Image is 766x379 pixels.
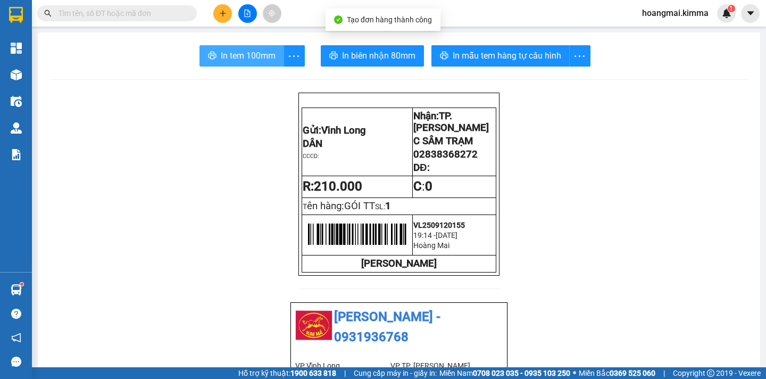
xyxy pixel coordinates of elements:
[20,283,23,286] sup: 1
[342,49,415,62] span: In biên nhận 80mm
[385,200,391,212] span: 1
[413,135,473,147] span: C SÂM TRẠM
[354,367,437,379] span: Cung cấp máy in - giấy in:
[440,51,448,61] span: printer
[321,45,424,67] button: printerIn biên nhận 80mm
[634,6,717,20] span: hoangmai.kimma
[707,369,714,377] span: copyright
[413,179,432,194] span: :
[329,51,338,61] span: printer
[303,138,322,150] span: DÂN
[11,333,21,343] span: notification
[11,149,22,160] img: solution-icon
[238,4,257,23] button: file-add
[303,179,362,194] strong: R:
[9,7,23,23] img: logo-vxr
[213,4,232,23] button: plus
[573,371,576,375] span: ⚪️
[439,367,570,379] span: Miền Nam
[375,202,385,211] span: SL:
[321,125,366,136] span: Vĩnh Long
[284,45,305,67] button: more
[413,241,449,250] span: Hoàng Mai
[663,367,665,379] span: |
[314,179,362,194] span: 210.000
[728,5,735,12] sup: 1
[11,357,21,367] span: message
[431,45,570,67] button: printerIn mẫu tem hàng tự cấu hình
[11,122,22,134] img: warehouse-icon
[425,179,432,194] span: 0
[722,9,731,18] img: icon-new-feature
[221,49,276,62] span: In tem 100mm
[303,202,375,211] span: T
[344,367,346,379] span: |
[746,9,755,18] span: caret-down
[413,149,478,160] span: 02838368272
[436,231,457,240] span: [DATE]
[268,10,276,17] span: aim
[453,49,561,62] span: In mẫu tem hàng tự cấu hình
[295,307,332,344] img: logo.jpg
[413,110,489,134] span: TP. [PERSON_NAME]
[347,15,432,24] span: Tạo đơn hàng thành công
[334,15,343,24] span: check-circle
[11,96,22,107] img: warehouse-icon
[473,369,570,377] strong: 0708 023 035 - 0935 103 250
[44,10,52,17] span: search
[219,10,227,17] span: plus
[11,284,22,295] img: warehouse-icon
[303,153,319,160] span: CCCD:
[11,43,22,54] img: dashboard-icon
[244,10,251,17] span: file-add
[570,50,590,63] span: more
[303,125,366,136] span: Gửi:
[579,367,655,379] span: Miền Bắc
[741,4,760,23] button: caret-down
[413,221,465,229] span: VL2509120155
[569,45,590,67] button: more
[11,309,21,319] span: question-circle
[199,45,284,67] button: printerIn tem 100mm
[295,360,390,372] li: VP Vĩnh Long
[610,369,655,377] strong: 0369 525 060
[284,50,304,63] span: more
[361,258,437,269] strong: [PERSON_NAME]
[390,360,486,372] li: VP TP. [PERSON_NAME]
[11,69,22,80] img: warehouse-icon
[344,200,375,212] span: GÓI TT
[729,5,733,12] span: 1
[59,7,184,19] input: Tìm tên, số ĐT hoặc mã đơn
[295,307,503,347] li: [PERSON_NAME] - 0931936768
[413,110,489,134] span: Nhận:
[413,179,422,194] strong: C
[413,162,429,174] span: DĐ:
[208,51,217,61] span: printer
[413,231,436,240] span: 19:14 -
[307,200,375,212] span: ên hàng:
[238,367,336,379] span: Hỗ trợ kỹ thuật:
[290,369,336,377] strong: 1900 633 818
[263,4,281,23] button: aim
